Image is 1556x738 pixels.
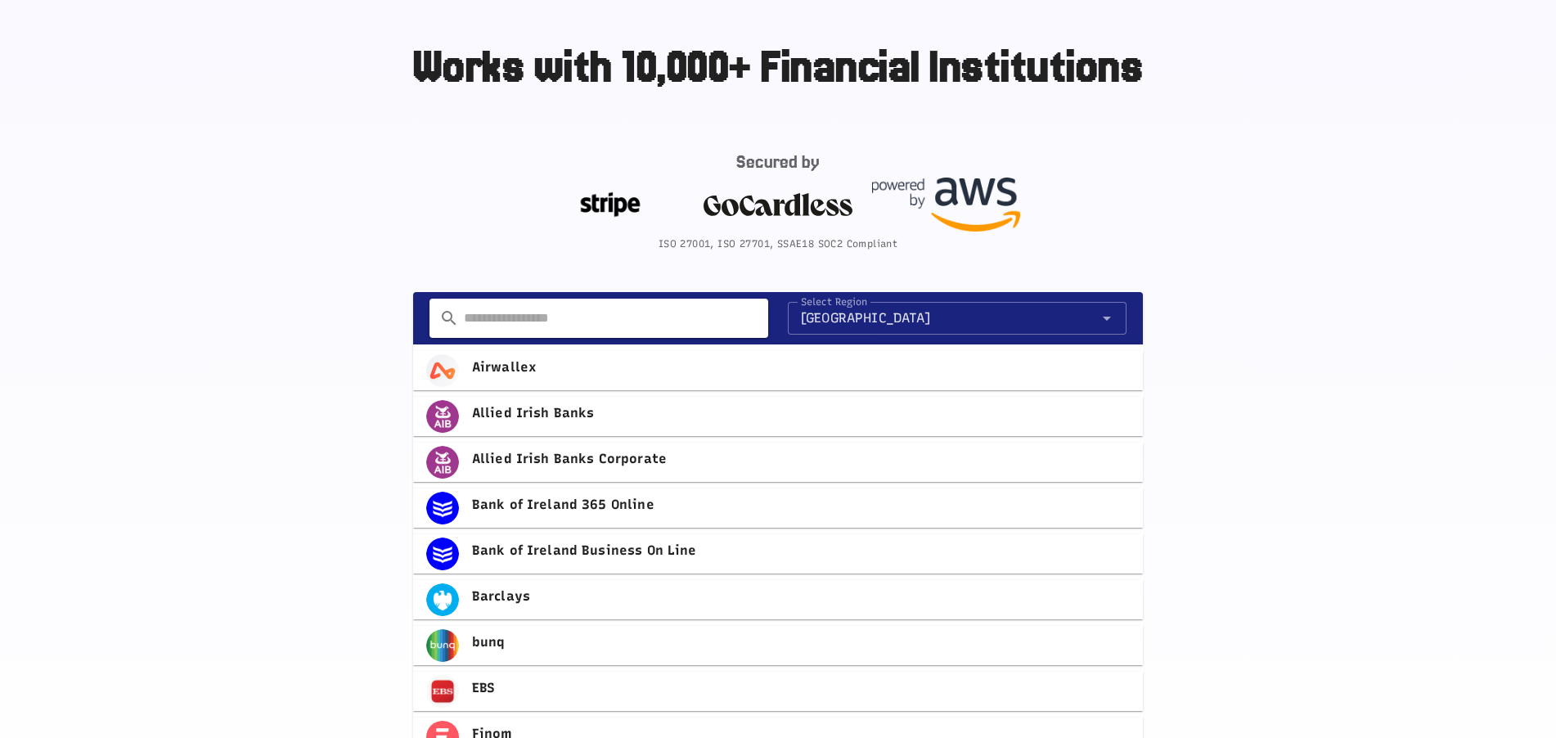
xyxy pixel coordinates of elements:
span: Secured by [736,152,820,172]
strong: Bank of Ireland 365 Online [472,495,1131,515]
strong: Bank of Ireland Business On Line [472,541,1131,560]
img: stripe.png [536,176,684,233]
strong: Airwallex [472,358,1131,377]
strong: Allied Irish Banks Corporate [472,449,1131,469]
strong: bunq [472,632,1131,652]
img: gocardless.svg [704,176,852,233]
strong: Barclays [472,587,1131,606]
strong: Allied Irish Banks [472,403,1131,423]
h1: Works with 10,000+ Financial Institutions [413,42,1144,91]
img: powered-by-aws.png [872,176,1020,233]
span: [GEOGRAPHIC_DATA] [801,308,931,328]
strong: EBS [472,678,1131,698]
span: ISO 27001, ISO 27701, SSAE18 SOC2 Compliant [659,238,897,250]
